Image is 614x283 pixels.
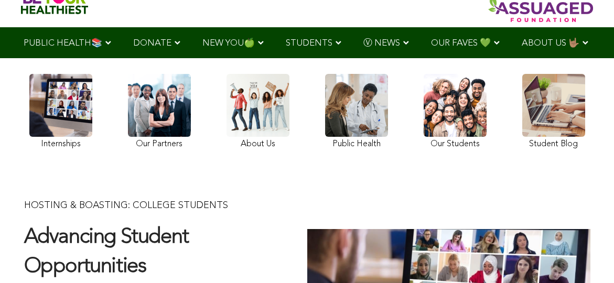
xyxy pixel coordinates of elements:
span: DONATE [133,39,171,48]
span: ABOUT US 🤟🏽 [522,39,579,48]
iframe: Chat Widget [562,233,614,283]
span: Ⓥ NEWS [363,39,400,48]
span: STUDENTS [286,39,332,48]
div: Navigation Menu [8,27,606,58]
span: OUR FAVES 💚 [431,39,491,48]
strong: Advancing Student Opportunities [24,227,189,277]
input: SUBSCRIBE [272,41,342,61]
span: PUBLIC HEALTH📚 [24,39,102,48]
span: NEW YOU🍏 [202,39,255,48]
p: HOSTING & BOASTING: COLLEGE STUDENTS [24,199,286,212]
